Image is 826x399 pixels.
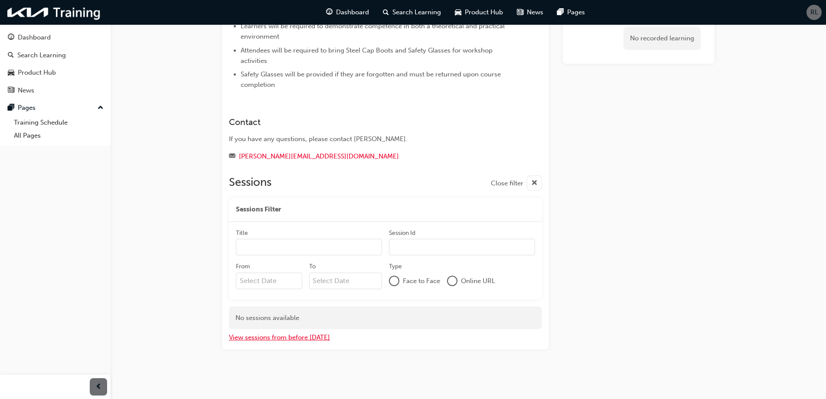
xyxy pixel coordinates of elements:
a: Product Hub [3,65,107,81]
div: Product Hub [18,68,56,78]
a: Search Learning [3,47,107,63]
span: car-icon [455,7,461,18]
span: search-icon [8,52,14,59]
div: Type [389,262,402,271]
a: pages-iconPages [550,3,592,21]
span: Attendees will be required to bring Steel Cap Boots and Safety Glasses for workshop activities [241,46,494,65]
button: Pages [3,100,107,116]
a: guage-iconDashboard [319,3,376,21]
h3: Contact [229,117,511,127]
div: Title [236,229,248,237]
span: Dashboard [336,7,369,17]
span: news-icon [517,7,523,18]
input: Session Id [389,239,535,255]
div: Search Learning [17,50,66,60]
div: No sessions available [229,307,542,330]
a: All Pages [10,129,107,142]
span: pages-icon [8,104,14,112]
button: View sessions from before [DATE] [229,333,330,343]
span: car-icon [8,69,14,77]
span: RL [810,7,818,17]
span: Search Learning [392,7,441,17]
span: search-icon [383,7,389,18]
span: cross-icon [531,178,538,189]
div: Dashboard [18,33,51,43]
a: Dashboard [3,30,107,46]
span: pages-icon [557,7,564,18]
input: Title [236,239,382,255]
a: [PERSON_NAME][EMAIL_ADDRESS][DOMAIN_NAME] [239,152,399,160]
a: Training Schedule [10,116,107,129]
span: guage-icon [326,7,333,18]
span: Face to Face [403,276,440,286]
div: If you have any questions, please contact [PERSON_NAME]. [229,134,511,144]
span: Pages [567,7,585,17]
span: prev-icon [95,382,102,392]
div: Pages [18,103,36,113]
input: From [236,273,302,289]
a: news-iconNews [510,3,550,21]
span: Safety Glasses will be provided if they are forgotten and must be returned upon course completion [241,70,503,89]
span: email-icon [229,153,235,161]
div: No recorded learning [624,27,701,50]
span: Close filter [491,178,523,188]
a: search-iconSearch Learning [376,3,448,21]
span: Product Hub [465,7,503,17]
div: News [18,86,34,96]
a: car-iconProduct Hub [448,3,510,21]
span: Online URL [461,276,495,286]
div: From [236,262,250,271]
span: up-icon [98,102,104,114]
span: news-icon [8,87,14,95]
a: News [3,82,107,99]
span: guage-icon [8,34,14,42]
div: Session Id [389,229,415,237]
div: To [309,262,316,271]
div: Email [229,151,511,162]
button: RL [806,5,822,20]
button: DashboardSearch LearningProduct HubNews [3,28,107,100]
span: Sessions Filter [236,204,281,214]
input: To [309,273,382,289]
h2: Sessions [229,175,271,191]
span: News [527,7,543,17]
img: kia-training [4,3,104,21]
button: Close filter [491,175,542,191]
